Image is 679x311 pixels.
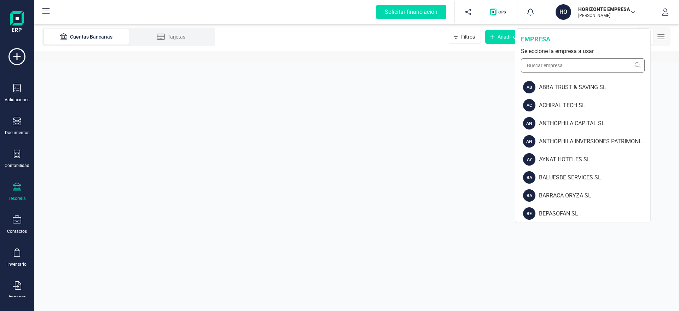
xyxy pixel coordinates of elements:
div: Tarjetas [143,33,199,40]
p: [PERSON_NAME] [578,13,635,18]
span: Filtros [461,33,475,40]
div: AY [523,153,535,166]
div: Contabilidad [5,163,29,168]
img: Logo Finanedi [10,11,24,34]
div: ANTHOPHILA CAPITAL SL [539,119,650,128]
div: empresa [521,34,645,44]
div: BEPASOFAN SL [539,209,650,218]
div: BE [523,207,535,220]
div: AYNAT HOTELES SL [539,155,650,164]
div: Documentos [5,130,29,136]
div: AN [523,135,535,148]
p: HORIZONTE EMPRESARIAL GLOBAL SL [578,6,635,13]
div: Tesorería [8,196,26,201]
div: BA [523,189,535,202]
div: ACHIRAL TECH SL [539,101,650,110]
div: AN [523,117,535,129]
div: BA [523,171,535,184]
div: BALUESBE SERVICES SL [539,173,650,182]
button: HOHORIZONTE EMPRESARIAL GLOBAL SL[PERSON_NAME] [553,1,643,23]
span: Añadir cuenta bancaria [498,33,549,40]
input: Buscar empresa [521,58,645,73]
button: Añadir cuenta bancaria [485,30,555,44]
button: Logo de OPS [486,1,513,23]
div: Importar [9,294,25,300]
div: ANTHOPHILA INVERSIONES PATRIMONIALES SL [539,137,650,146]
div: Cuentas Bancarias [58,33,115,40]
button: Filtros [449,30,481,44]
div: Solicitar financiación [376,5,446,19]
div: Validaciones [5,97,29,103]
div: AB [523,81,535,93]
div: HO [556,4,571,20]
div: Seleccione la empresa a usar [521,47,645,56]
button: Solicitar financiación [368,1,454,23]
div: Contactos [7,229,27,234]
img: Logo de OPS [490,8,509,16]
div: AC [523,99,535,111]
div: BARRACA ORYZA SL [539,191,650,200]
div: ABBA TRUST & SAVING SL [539,83,650,92]
div: Inventario [7,261,27,267]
